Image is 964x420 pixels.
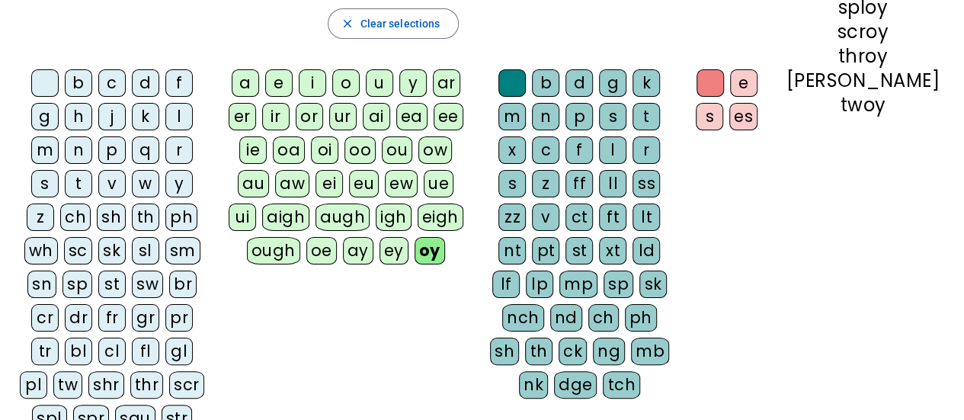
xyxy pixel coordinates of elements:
div: ck [559,338,587,365]
div: sp [62,271,92,298]
div: p [565,103,593,130]
div: tr [31,338,59,365]
div: ay [343,237,373,265]
div: g [599,69,626,97]
div: f [565,136,593,164]
div: c [532,136,559,164]
span: Clear selections [360,14,440,33]
div: th [525,338,552,365]
div: ey [380,237,408,265]
div: s [31,170,59,197]
div: sw [132,271,163,298]
div: b [65,69,92,97]
div: c [98,69,126,97]
div: f [165,69,193,97]
button: Clear selections [328,8,460,39]
div: fl [132,338,159,365]
div: sp [604,271,633,298]
div: r [165,136,193,164]
div: ou [382,136,412,164]
div: ew [385,170,418,197]
div: e [265,69,293,97]
div: ei [315,170,343,197]
div: oo [344,136,376,164]
div: d [132,69,159,97]
div: v [532,204,559,231]
div: w [132,170,159,197]
div: lt [633,204,660,231]
div: augh [315,204,370,231]
div: wh [24,237,58,265]
div: ct [565,204,593,231]
div: e [730,69,757,97]
div: ur [329,103,357,130]
div: cr [31,304,59,332]
div: igh [376,204,412,231]
div: aigh [262,204,309,231]
div: throy [786,47,940,66]
div: oa [273,136,305,164]
div: q [132,136,159,164]
div: i [299,69,326,97]
div: ph [165,204,197,231]
div: k [633,69,660,97]
div: or [296,103,323,130]
div: pr [165,304,193,332]
div: ie [239,136,267,164]
div: scr [169,371,204,399]
div: st [98,271,126,298]
div: a [232,69,259,97]
div: m [498,103,526,130]
div: ld [633,237,660,265]
div: ea [396,103,428,130]
div: ch [60,204,91,231]
div: aw [275,170,309,197]
div: r [633,136,660,164]
div: gr [132,304,159,332]
div: sn [27,271,56,298]
div: o [332,69,360,97]
div: tch [603,371,640,399]
div: dge [554,371,597,399]
div: t [65,170,92,197]
div: s [696,103,723,130]
div: ff [565,170,593,197]
div: zz [498,204,526,231]
div: p [98,136,126,164]
div: g [31,103,59,130]
div: gl [165,338,193,365]
div: st [565,237,593,265]
div: lp [526,271,553,298]
div: ft [599,204,626,231]
div: ll [599,170,626,197]
div: z [27,204,54,231]
div: nd [550,304,582,332]
div: ph [625,304,657,332]
div: l [599,136,626,164]
div: d [565,69,593,97]
div: mp [559,271,597,298]
div: sh [490,338,519,365]
div: j [98,103,126,130]
div: s [599,103,626,130]
div: tw [53,371,82,399]
div: sc [64,237,92,265]
div: y [165,170,193,197]
div: h [65,103,92,130]
div: sm [165,237,200,265]
div: ch [588,304,619,332]
div: lf [492,271,520,298]
div: th [132,204,159,231]
div: thr [130,371,164,399]
div: ng [593,338,625,365]
div: bl [65,338,92,365]
div: pt [532,237,559,265]
div: z [532,170,559,197]
div: v [98,170,126,197]
div: oe [306,237,337,265]
div: l [165,103,193,130]
div: oi [311,136,338,164]
div: m [31,136,59,164]
div: scroy [786,23,940,41]
div: n [532,103,559,130]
